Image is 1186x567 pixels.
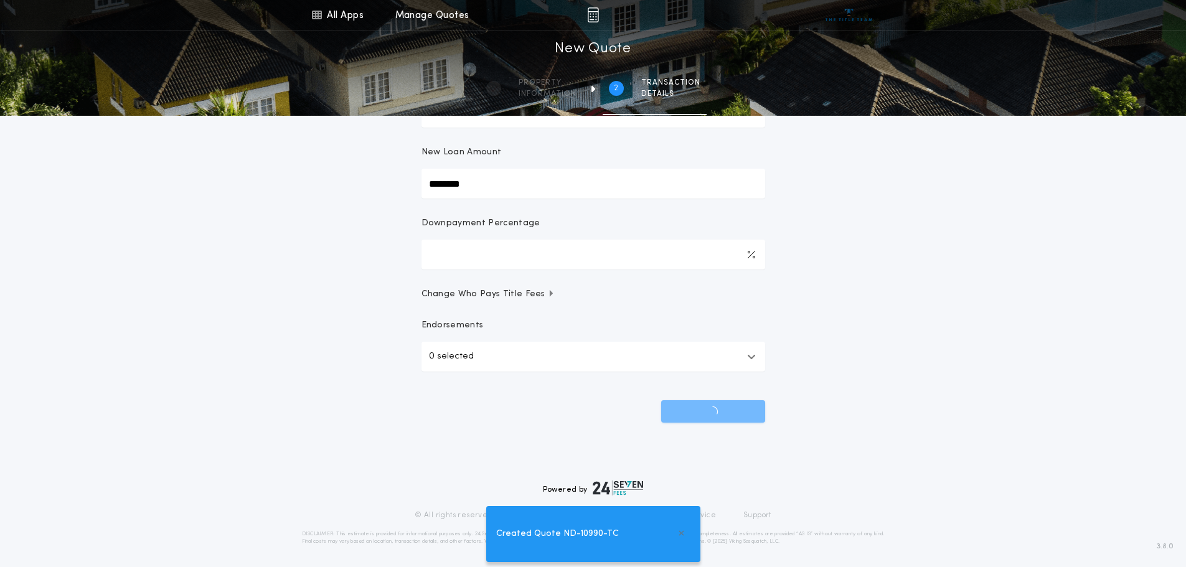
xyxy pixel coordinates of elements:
span: Transaction [641,78,700,88]
p: Endorsements [421,319,765,332]
span: Created Quote ND-10990-TC [496,527,619,541]
h2: 2 [614,83,618,93]
div: Powered by [543,480,644,495]
button: Change Who Pays Title Fees [421,288,765,301]
input: Downpayment Percentage [421,240,765,269]
p: New Loan Amount [421,146,502,159]
p: 0 selected [429,349,474,364]
p: Downpayment Percentage [421,217,540,230]
img: img [587,7,599,22]
span: details [641,89,700,99]
h1: New Quote [555,39,631,59]
button: 0 selected [421,342,765,372]
span: information [519,89,577,99]
input: New Loan Amount [421,169,765,199]
img: vs-icon [826,9,872,21]
span: Change Who Pays Title Fees [421,288,555,301]
span: Property [519,78,577,88]
img: logo [593,480,644,495]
